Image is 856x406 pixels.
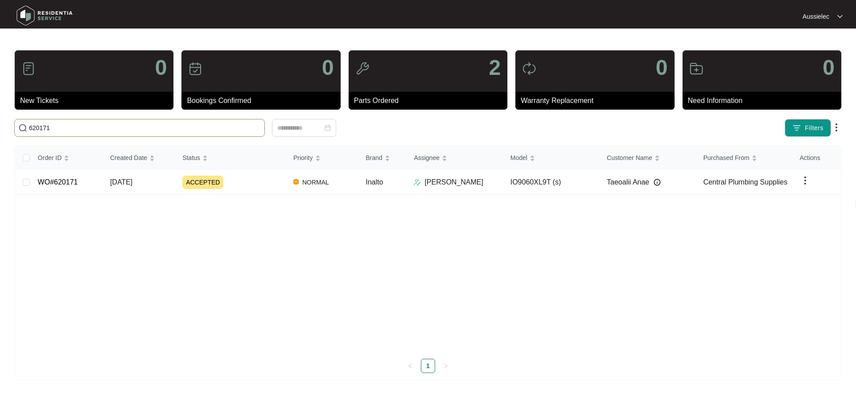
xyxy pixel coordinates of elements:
[110,178,132,186] span: [DATE]
[439,359,453,373] li: Next Page
[823,57,835,78] p: 0
[187,95,340,106] p: Bookings Confirmed
[792,123,801,132] img: filter icon
[414,153,440,163] span: Assignee
[155,57,167,78] p: 0
[31,146,103,170] th: Order ID
[831,122,842,133] img: dropdown arrow
[703,153,749,163] span: Purchased From
[355,62,370,76] img: icon
[38,178,78,186] a: WO#620171
[29,123,261,133] input: Search by Order Id, Assignee Name, Customer Name, Brand and Model
[800,175,811,186] img: dropdown arrow
[607,153,652,163] span: Customer Name
[188,62,202,76] img: icon
[785,119,831,137] button: filter iconFilters
[654,179,661,186] img: Info icon
[103,146,175,170] th: Created Date
[286,146,358,170] th: Priority
[424,177,483,188] p: [PERSON_NAME]
[439,359,453,373] button: right
[354,95,507,106] p: Parts Ordered
[421,359,435,373] li: 1
[21,62,36,76] img: icon
[443,363,449,369] span: right
[182,176,223,189] span: ACCEPTED
[521,95,674,106] p: Warranty Replacement
[293,179,299,185] img: Vercel Logo
[689,62,704,76] img: icon
[358,146,407,170] th: Brand
[805,123,823,133] span: Filters
[414,179,421,186] img: Assigner Icon
[403,359,417,373] button: left
[510,153,527,163] span: Model
[403,359,417,373] li: Previous Page
[407,363,413,369] span: left
[182,153,200,163] span: Status
[322,57,334,78] p: 0
[38,153,62,163] span: Order ID
[175,146,286,170] th: Status
[688,95,841,106] p: Need Information
[421,359,435,373] a: 1
[407,146,503,170] th: Assignee
[299,177,333,188] span: NORMAL
[703,178,787,186] span: Central Plumbing Supplies
[793,146,841,170] th: Actions
[503,146,600,170] th: Model
[837,14,843,19] img: dropdown arrow
[696,146,792,170] th: Purchased From
[13,2,76,29] img: residentia service logo
[366,153,382,163] span: Brand
[503,170,600,195] td: IO9060XL9T (s)
[366,178,383,186] span: Inalto
[656,57,668,78] p: 0
[802,12,829,21] p: Aussielec
[607,177,649,188] span: Taeoalii Anae
[600,146,696,170] th: Customer Name
[489,57,501,78] p: 2
[110,153,147,163] span: Created Date
[18,123,27,132] img: search-icon
[293,153,313,163] span: Priority
[522,62,536,76] img: icon
[20,95,173,106] p: New Tickets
